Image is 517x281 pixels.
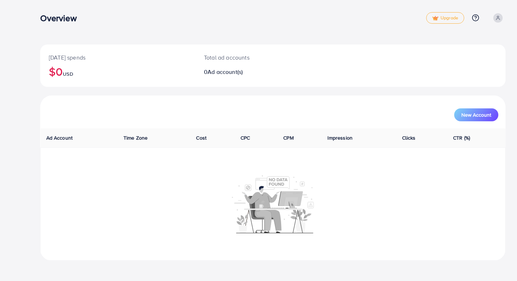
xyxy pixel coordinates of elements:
h2: 0 [204,69,303,75]
span: USD [63,70,73,78]
a: tickUpgrade [426,12,464,24]
span: Clicks [402,134,416,141]
img: No account [232,174,314,233]
p: Total ad accounts [204,53,303,62]
span: Impression [327,134,353,141]
span: Upgrade [432,15,458,21]
h3: Overview [40,13,82,23]
span: CPC [241,134,250,141]
span: Ad Account [46,134,73,141]
span: CPM [283,134,293,141]
span: New Account [461,112,491,117]
span: CTR (%) [453,134,470,141]
span: Ad account(s) [208,68,243,76]
span: Cost [196,134,206,141]
img: tick [432,16,438,21]
span: Time Zone [124,134,148,141]
button: New Account [454,108,498,121]
p: [DATE] spends [49,53,187,62]
h2: $0 [49,65,187,78]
